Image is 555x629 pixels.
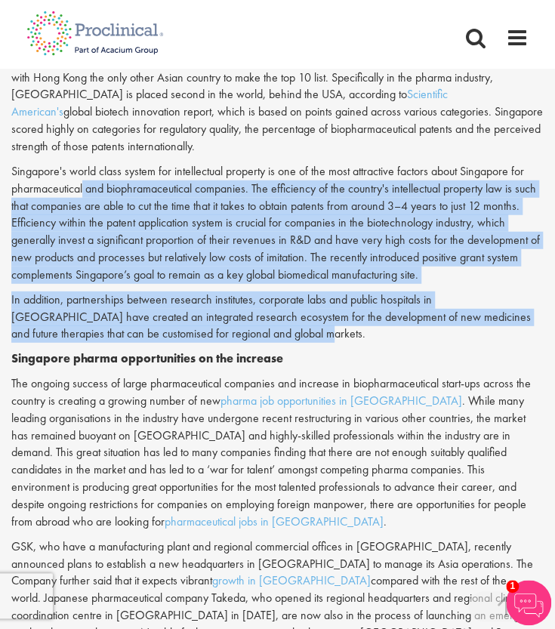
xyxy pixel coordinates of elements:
[506,580,519,593] span: 1
[11,375,544,531] p: The ongoing success of large pharmaceutical companies and increase in biopharmaceutical start-ups...
[11,86,448,119] a: Scientific American's
[11,163,544,284] p: Singapore's world class system for intellectual property is one of the most attractive factors ab...
[11,291,544,344] p: In addition, partnerships between research institutes, corporate labs and public hospitals in [GE...
[506,580,551,625] img: Chatbot
[220,393,462,409] a: pharma job opportunities in [GEOGRAPHIC_DATA]
[11,35,544,156] p: Singapore has risen to become a world leader in innovation. The recognises [GEOGRAPHIC_DATA] as A...
[212,572,371,588] a: growth in [GEOGRAPHIC_DATA]
[11,350,283,366] strong: Singapore pharma opportunities on the increase
[165,513,384,529] a: pharmaceutical jobs in [GEOGRAPHIC_DATA]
